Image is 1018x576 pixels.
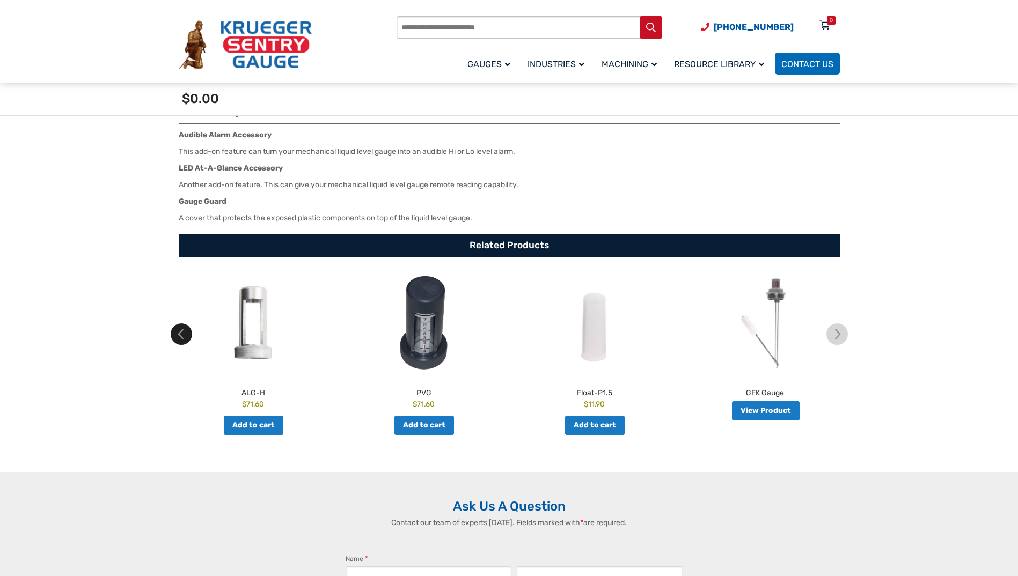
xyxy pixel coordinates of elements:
[584,400,605,408] bdi: 11.90
[602,59,657,69] span: Machining
[394,416,454,435] a: Add to cart: “PVG”
[781,59,833,69] span: Contact Us
[512,383,677,398] h2: Float-P1.5
[171,383,336,398] h2: ALG-H
[179,212,840,224] p: A cover that protects the exposed plastic components on top of the liquid level gauge.
[179,498,840,514] h2: Ask Us A Question
[683,273,848,375] img: GFK Gauge
[179,146,840,157] p: This add-on feature can turn your mechanical liquid level gauge into an audible Hi or Lo level al...
[341,383,507,398] h2: PVG
[171,273,336,410] a: ALG-H $71.60
[683,273,848,398] a: GFK Gauge
[346,553,368,564] legend: Name
[528,59,584,69] span: Industries
[242,400,264,408] bdi: 71.60
[224,416,283,435] a: Add to cart: “ALG-H”
[182,91,219,106] span: $0.00
[179,164,283,173] strong: LED At-A-Glance Accessory
[171,323,192,345] img: chevron-left.svg
[830,16,833,25] div: 0
[335,517,684,528] p: Contact our team of experts [DATE]. Fields marked with are required.
[674,59,764,69] span: Resource Library
[701,20,794,34] a: Phone Number (920) 434-8860
[171,273,336,375] img: ALG-OF
[341,273,507,375] img: PVG
[179,234,840,257] h2: Related Products
[714,22,794,32] span: [PHONE_NUMBER]
[683,383,848,398] h2: GFK Gauge
[732,401,800,420] a: Read more about “GFK Gauge”
[826,323,848,345] img: chevron-right.svg
[413,400,435,408] bdi: 71.60
[565,416,625,435] a: Add to cart: “Float-P1.5”
[467,59,510,69] span: Gauges
[521,51,595,76] a: Industries
[461,51,521,76] a: Gauges
[584,400,588,408] span: $
[179,179,840,190] p: Another add-on feature. This can give your mechanical liquid level gauge remote reading capability.
[179,197,226,206] strong: Gauge Guard
[179,20,312,70] img: Krueger Sentry Gauge
[242,400,246,408] span: $
[512,273,677,375] img: Float-P1.5
[179,130,272,139] strong: Audible Alarm Accessory
[512,273,677,410] a: Float-P1.5 $11.90
[775,53,840,75] a: Contact Us
[413,400,417,408] span: $
[341,273,507,410] a: PVG $71.60
[595,51,668,76] a: Machining
[668,51,775,76] a: Resource Library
